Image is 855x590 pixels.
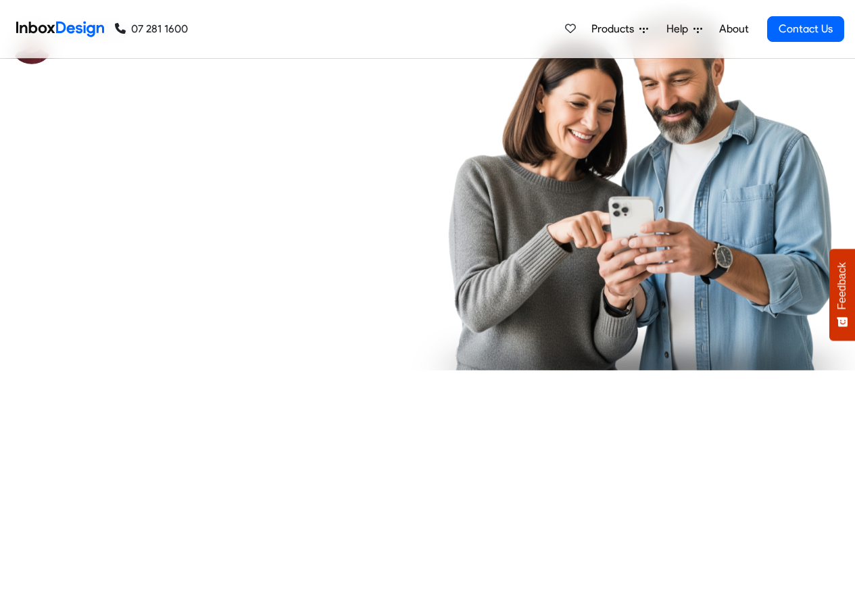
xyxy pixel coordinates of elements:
[829,249,855,341] button: Feedback - Show survey
[586,16,654,43] a: Products
[715,16,752,43] a: About
[661,16,708,43] a: Help
[666,21,693,37] span: Help
[115,21,188,37] a: 07 281 1600
[591,21,639,37] span: Products
[836,262,848,310] span: Feedback
[767,16,844,42] a: Contact Us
